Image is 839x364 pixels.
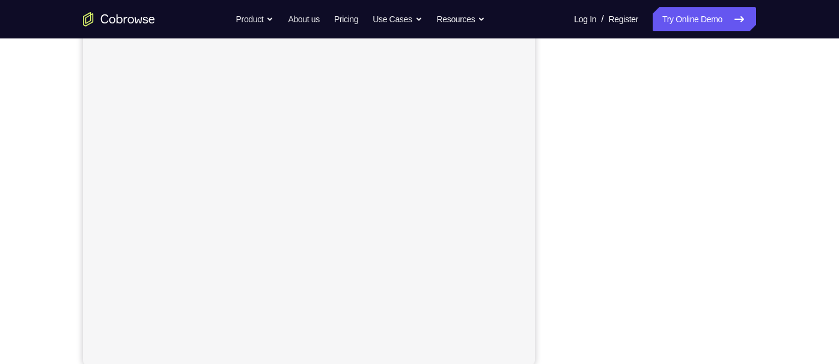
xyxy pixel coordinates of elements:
[601,12,603,26] span: /
[574,7,596,31] a: Log In
[334,7,358,31] a: Pricing
[373,7,422,31] button: Use Cases
[236,7,274,31] button: Product
[288,7,319,31] a: About us
[653,7,756,31] a: Try Online Demo
[609,7,638,31] a: Register
[437,7,486,31] button: Resources
[83,12,155,26] a: Go to the home page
